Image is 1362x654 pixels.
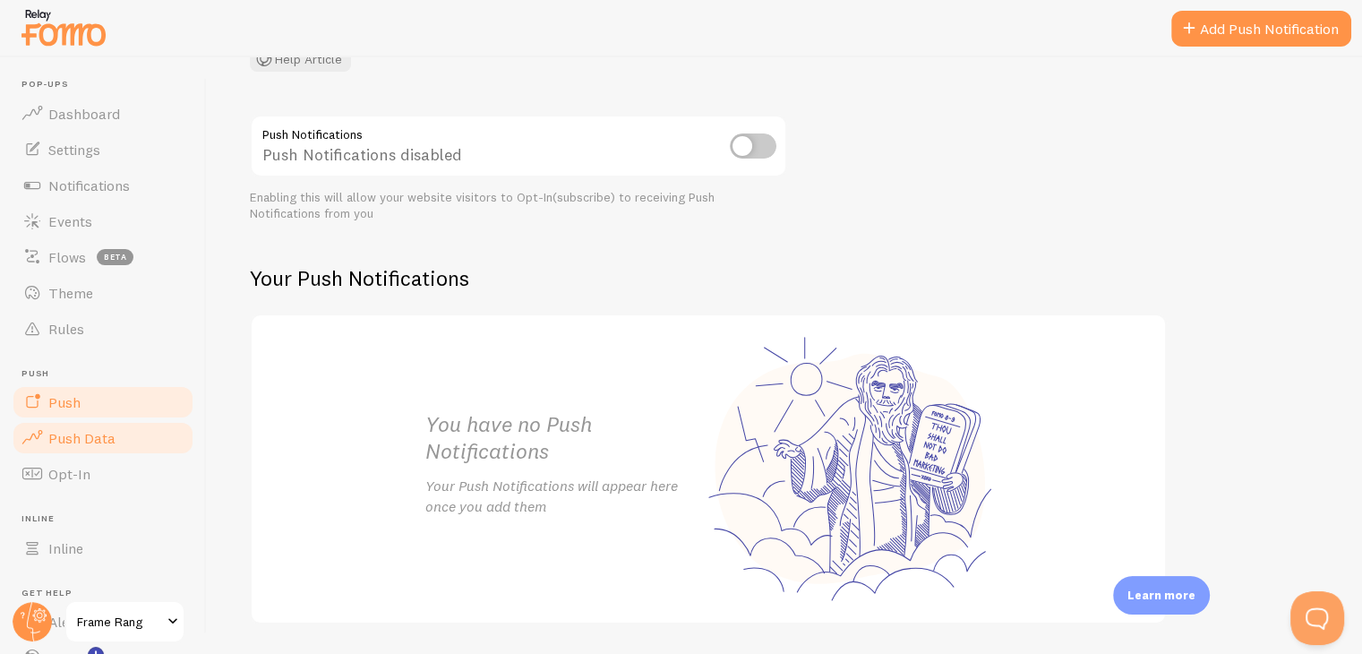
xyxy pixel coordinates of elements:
[48,393,81,411] span: Push
[48,141,100,159] span: Settings
[11,168,195,203] a: Notifications
[425,410,708,466] h2: You have no Push Notifications
[11,239,195,275] a: Flows beta
[250,190,787,221] div: Enabling this will allow your website visitors to Opt-In(subscribe) to receiving Push Notificatio...
[11,132,195,168] a: Settings
[21,513,195,525] span: Inline
[48,539,83,557] span: Inline
[48,465,90,483] span: Opt-In
[1290,591,1344,645] iframe: Help Scout Beacon - Open
[21,368,195,380] span: Push
[250,115,787,180] div: Push Notifications disabled
[11,530,195,566] a: Inline
[48,429,116,447] span: Push Data
[11,311,195,347] a: Rules
[11,420,195,456] a: Push Data
[11,96,195,132] a: Dashboard
[48,284,93,302] span: Theme
[21,588,195,599] span: Get Help
[250,264,1167,292] h2: Your Push Notifications
[425,476,708,517] p: Your Push Notifications will appear here once you add them
[11,456,195,492] a: Opt-In
[48,105,120,123] span: Dashboard
[1113,576,1210,615] div: Learn more
[77,611,162,632] span: Frame Rang
[250,47,351,72] button: Help Article
[11,275,195,311] a: Theme
[19,4,108,50] img: fomo-relay-logo-orange.svg
[21,79,195,90] span: Pop-ups
[48,320,84,338] span: Rules
[48,248,86,266] span: Flows
[48,176,130,194] span: Notifications
[64,600,185,643] a: Frame Rang
[48,212,92,230] span: Events
[1127,587,1195,604] p: Learn more
[11,203,195,239] a: Events
[97,249,133,265] span: beta
[11,384,195,420] a: Push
